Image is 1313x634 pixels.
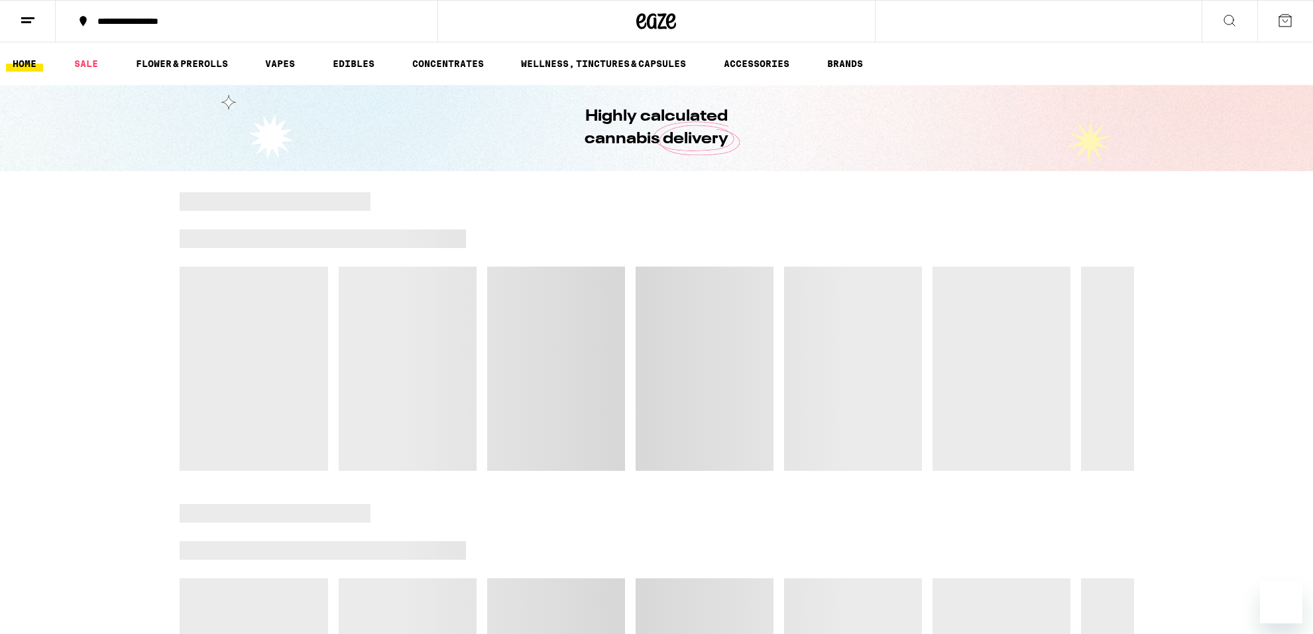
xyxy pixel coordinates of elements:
[326,56,381,72] a: EDIBLES
[6,56,43,72] a: HOME
[68,56,105,72] a: SALE
[547,105,766,151] h1: Highly calculated cannabis delivery
[514,56,693,72] a: WELLNESS, TINCTURES & CAPSULES
[129,56,235,72] a: FLOWER & PREROLLS
[1260,581,1302,623] iframe: Button to launch messaging window
[717,56,796,72] a: ACCESSORIES
[258,56,302,72] a: VAPES
[821,56,870,72] a: BRANDS
[406,56,490,72] a: CONCENTRATES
